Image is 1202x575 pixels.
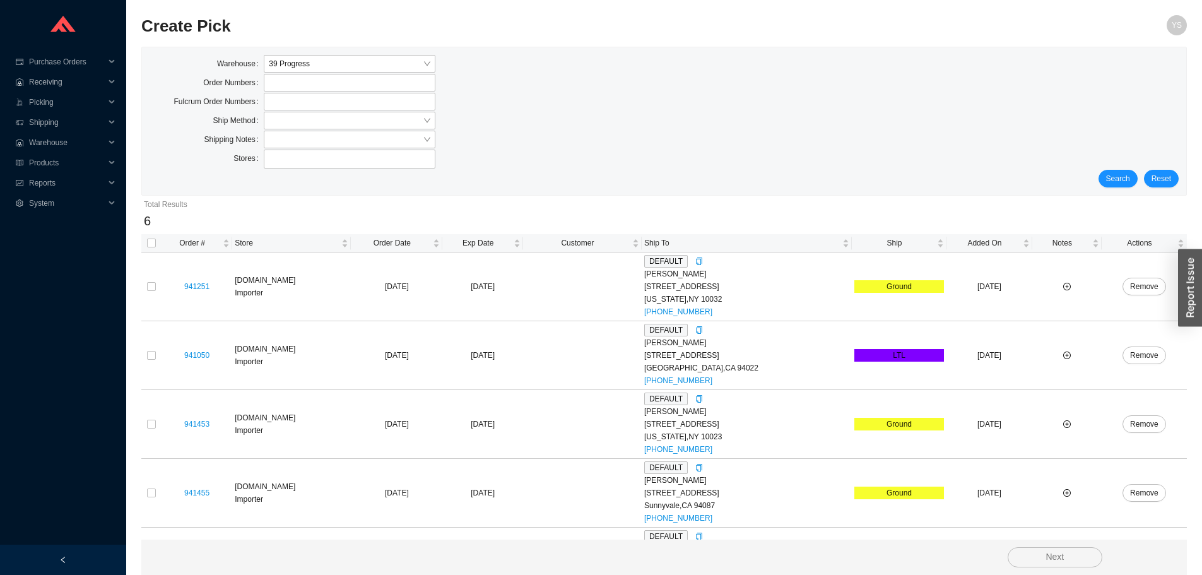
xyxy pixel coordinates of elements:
[203,74,264,92] label: Order Numbers
[217,55,264,73] label: Warehouse
[644,349,849,362] div: [STREET_ADDRESS]
[445,487,521,499] div: [DATE]
[644,499,849,512] div: Sunnyvale , CA 94087
[184,282,209,291] a: 941251
[1008,547,1102,567] button: Next
[949,237,1020,249] span: Added On
[644,530,688,543] span: DEFAULT
[235,237,339,249] span: Store
[1122,347,1166,364] button: Remove
[15,179,24,187] span: fund
[15,199,24,207] span: setting
[644,255,688,268] span: DEFAULT
[644,430,849,443] div: [US_STATE] , NY 10023
[644,307,712,316] a: [PHONE_NUMBER]
[29,112,105,133] span: Shipping
[1035,237,1090,249] span: Notes
[144,214,151,228] span: 6
[351,252,442,321] td: [DATE]
[59,556,67,564] span: left
[644,293,849,305] div: [US_STATE] , NY 10032
[184,420,209,429] a: 941453
[144,198,1184,211] div: Total Results
[1063,283,1071,290] span: plus-circle
[644,405,849,418] div: [PERSON_NAME]
[695,464,703,471] span: copy
[162,234,232,252] th: Order # sortable
[442,234,523,252] th: Exp Date sortable
[29,153,105,173] span: Products
[29,193,105,213] span: System
[644,445,712,454] a: [PHONE_NUMBER]
[1122,415,1166,433] button: Remove
[644,487,849,499] div: [STREET_ADDRESS]
[644,376,712,385] a: [PHONE_NUMBER]
[526,237,630,249] span: Customer
[946,321,1032,390] td: [DATE]
[1130,418,1158,430] span: Remove
[642,234,852,252] th: Ship To sortable
[29,72,105,92] span: Receiving
[854,349,944,362] div: LTL
[644,268,849,280] div: [PERSON_NAME]
[141,15,926,37] h2: Create Pick
[445,349,521,362] div: [DATE]
[644,280,849,293] div: [STREET_ADDRESS]
[1106,172,1130,185] span: Search
[644,362,849,374] div: [GEOGRAPHIC_DATA] , CA 94022
[235,274,348,299] div: [DOMAIN_NAME] Importer
[695,461,703,474] div: Copy
[29,52,105,72] span: Purchase Orders
[644,418,849,430] div: [STREET_ADDRESS]
[351,390,442,459] td: [DATE]
[445,237,511,249] span: Exp Date
[695,324,703,336] div: Copy
[854,487,944,499] div: Ground
[233,150,264,167] label: Stores
[1063,489,1071,497] span: plus-circle
[1032,234,1102,252] th: Notes sortable
[213,112,264,129] label: Ship Method
[15,159,24,167] span: read
[695,258,703,265] span: copy
[1104,237,1175,249] span: Actions
[164,237,220,249] span: Order #
[351,234,442,252] th: Order Date sortable
[29,173,105,193] span: Reports
[644,474,849,487] div: [PERSON_NAME]
[235,480,348,506] div: [DOMAIN_NAME] Importer
[351,321,442,390] td: [DATE]
[1122,484,1166,502] button: Remove
[1099,170,1138,187] button: Search
[1152,172,1171,185] span: Reset
[353,237,430,249] span: Order Date
[695,533,703,540] span: copy
[644,336,849,349] div: [PERSON_NAME]
[946,252,1032,321] td: [DATE]
[946,390,1032,459] td: [DATE]
[29,92,105,112] span: Picking
[1130,280,1158,293] span: Remove
[1144,170,1179,187] button: Reset
[854,280,944,293] div: Ground
[852,234,946,252] th: Ship sortable
[445,280,521,293] div: [DATE]
[695,255,703,268] div: Copy
[644,324,688,336] span: DEFAULT
[235,412,348,437] div: [DOMAIN_NAME] Importer
[644,393,688,405] span: DEFAULT
[854,237,934,249] span: Ship
[1130,487,1158,499] span: Remove
[351,459,442,528] td: [DATE]
[445,418,521,430] div: [DATE]
[174,93,264,110] label: Fulcrum Order Numbers
[1102,234,1187,252] th: Actions sortable
[695,395,703,403] span: copy
[204,131,264,148] label: Shipping Notes
[1130,349,1158,362] span: Remove
[946,459,1032,528] td: [DATE]
[184,351,209,360] a: 941050
[1063,352,1071,359] span: plus-circle
[235,343,348,368] div: [DOMAIN_NAME] Importer
[269,56,430,72] span: 39 Progress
